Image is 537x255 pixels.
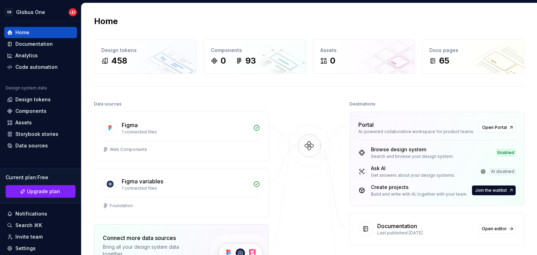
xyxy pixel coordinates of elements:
div: Connect more data sources [103,234,197,242]
span: Upgrade plan [27,188,60,195]
div: Design tokens [101,47,189,54]
div: Search ⌘K [15,222,42,229]
span: Open editor [482,226,507,232]
div: 93 [245,55,256,66]
div: 0 [221,55,226,66]
a: Open Portal [479,123,516,132]
div: AI disabled [489,168,516,175]
div: Enabled [496,149,516,156]
div: AI-powered collaborative workspace for product teams. [358,129,475,134]
a: Figma variables1 connected filesFoundation [94,168,269,217]
div: Assets [15,119,32,126]
div: Data sources [15,142,48,149]
div: Figma variables [122,177,163,185]
div: Settings [15,245,36,252]
div: Portal [358,121,374,129]
div: Assets [320,47,408,54]
div: Search and browse your design system. [371,154,454,159]
a: Invite team [4,231,77,242]
div: 1 connected files [122,185,249,191]
div: Build and write with AI, together with your team. [371,191,467,197]
div: Storybook stories [15,131,58,138]
a: Assets [4,117,77,128]
button: Upgrade plan [6,185,76,198]
a: Figma1 connected filesWeb Components [94,112,269,161]
a: Storybook stories [4,129,77,140]
div: Last published [DATE] [377,230,474,236]
button: Join the waitlist [472,185,516,195]
div: 1 connected files [122,129,249,135]
div: Components [211,47,299,54]
div: Design system data [6,85,47,91]
a: Assets0 [313,39,415,74]
div: Ask AI [371,165,455,172]
a: Home [4,27,77,38]
div: Invite team [15,233,43,240]
div: Components [15,108,46,115]
a: Analytics [4,50,77,61]
span: Open Portal [482,125,507,130]
div: Notifications [15,210,47,217]
div: Figma [122,121,138,129]
button: GBGlobus OneGlobus Bank UX Team [1,5,80,20]
div: Design tokens [15,96,51,103]
h2: Home [94,16,118,27]
button: Search ⌘K [4,220,77,231]
a: Code automation [4,61,77,73]
div: 0 [330,55,335,66]
img: Globus Bank UX Team [69,8,77,16]
div: Web Components [110,147,147,152]
div: Documentation [15,41,53,48]
a: Design tokens [4,94,77,105]
a: Components [4,105,77,117]
div: Code automation [15,64,58,71]
div: Get answers about your design systems. [371,173,455,178]
a: Documentation [4,38,77,50]
div: Foundation [110,203,133,209]
div: 458 [111,55,127,66]
div: Documentation [377,222,417,230]
div: Docs pages [429,47,517,54]
div: Create projects [371,184,467,191]
a: Docs pages65 [422,39,524,74]
div: Data sources [94,99,122,109]
div: 65 [439,55,449,66]
a: Settings [4,243,77,254]
div: Browse design system [371,146,454,153]
a: Open editor [479,224,516,234]
a: Design tokens458 [94,39,196,74]
div: Home [15,29,29,36]
div: Destinations [350,99,375,109]
div: GB [5,8,13,16]
a: Data sources [4,140,77,151]
div: Analytics [15,52,38,59]
span: Join the waitlist [475,188,507,193]
div: Globus One [16,9,45,16]
div: Current plan : Free [6,174,76,181]
a: Components093 [203,39,306,74]
button: Notifications [4,208,77,219]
